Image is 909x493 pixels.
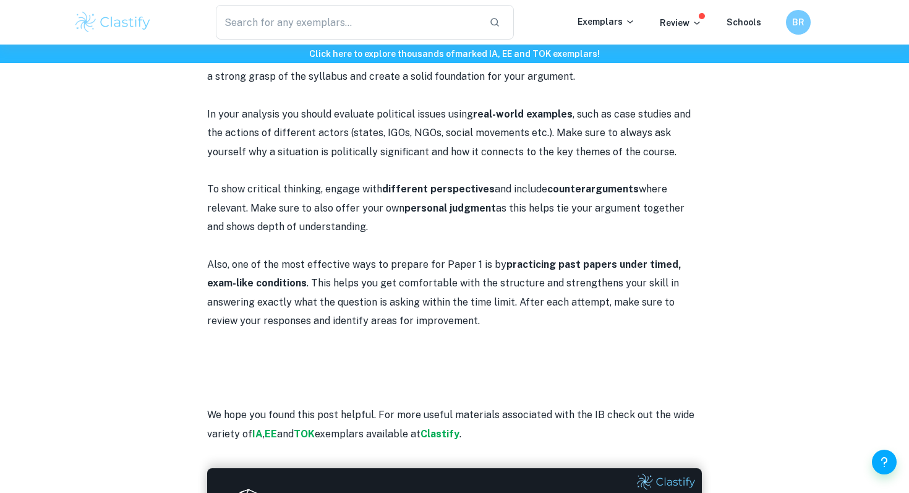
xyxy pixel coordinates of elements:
h6: Click here to explore thousands of marked IA, EE and TOK exemplars ! [2,47,907,61]
p: In your analysis you should evaluate political issues using , such as case studies and the action... [207,105,702,161]
p: Exemplars [578,15,635,28]
strong: counterarguments [547,183,639,195]
input: Search for any exemplars... [216,5,479,40]
strong: different perspectives [382,183,495,195]
strong: personal judgment [404,202,496,214]
p: Review [660,16,702,30]
h6: BR [792,15,806,29]
img: Clastify logo [74,10,152,35]
p: To show critical thinking, engage with and include where relevant. Make sure to also offer your o... [207,180,702,236]
a: EE [265,428,277,440]
button: BR [786,10,811,35]
a: Clastify [420,428,459,440]
button: Help and Feedback [872,450,897,474]
strong: real-world examples [473,108,573,120]
p: Also, one of the most effective ways to prepare for Paper 1 is by . This helps you get comfortabl... [207,255,702,331]
a: Schools [727,17,761,27]
a: TOK [294,428,315,440]
a: IA [252,428,263,440]
p: We hope you found this post helpful. For more useful materials associated with the IB check out t... [207,406,702,444]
